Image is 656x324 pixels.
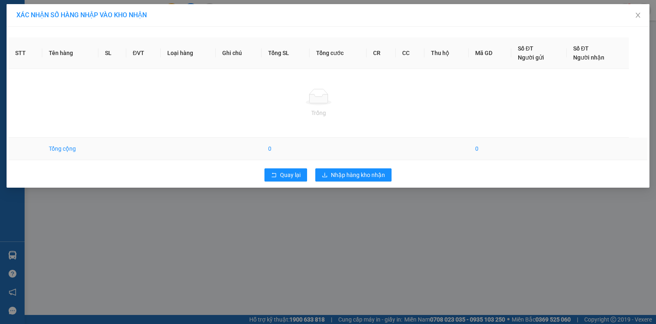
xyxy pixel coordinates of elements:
span: Số ĐT [518,45,533,52]
th: Mã GD [469,37,511,69]
th: ĐVT [126,37,161,69]
span: close [635,12,641,18]
th: CR [367,37,395,69]
span: Người nhận [573,54,604,61]
button: rollbackQuay lại [264,168,307,182]
span: Nhập hàng kho nhận [331,170,385,179]
td: 0 [262,138,310,160]
span: Người gửi [518,54,544,61]
td: Tổng cộng [42,138,99,160]
span: Số ĐT [573,45,589,52]
th: Ghi chú [216,37,262,69]
th: Tổng SL [262,37,310,69]
th: STT [9,37,42,69]
span: XÁC NHẬN SỐ HÀNG NHẬP VÀO KHO NHẬN [16,11,147,19]
th: CC [396,37,424,69]
span: rollback [271,172,277,179]
th: Thu hộ [424,37,469,69]
th: Tổng cước [310,37,367,69]
span: download [322,172,328,179]
td: 0 [469,138,511,160]
th: Loại hàng [161,37,216,69]
th: Tên hàng [42,37,99,69]
div: Trống [15,108,622,117]
span: Quay lại [280,170,301,179]
button: Close [626,4,649,27]
button: downloadNhập hàng kho nhận [315,168,392,182]
th: SL [98,37,126,69]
